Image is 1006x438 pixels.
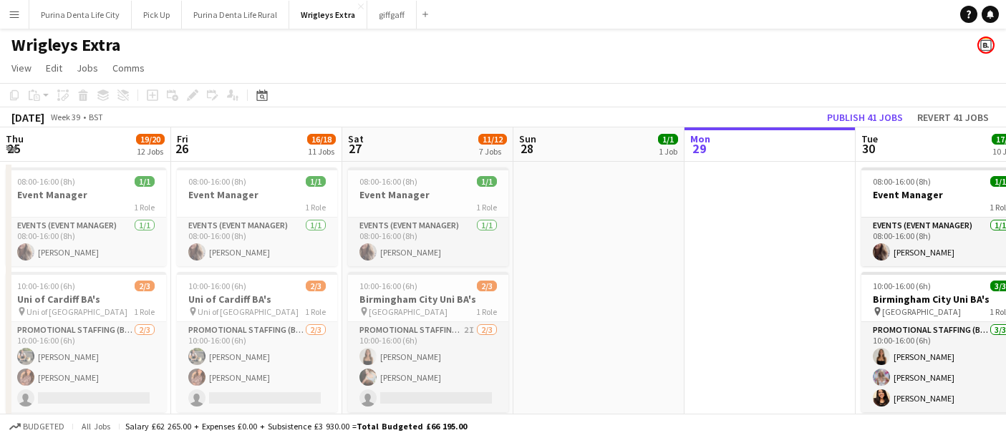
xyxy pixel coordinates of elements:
div: [DATE] [11,110,44,125]
a: Edit [40,59,68,77]
span: Comms [112,62,145,74]
span: Edit [46,62,62,74]
div: 7 Jobs [479,146,506,157]
span: Uni of [GEOGRAPHIC_DATA] [26,306,127,317]
span: 25 [4,140,24,157]
span: 10:00-16:00 (6h) [873,281,931,291]
span: 2/3 [477,281,497,291]
span: 10:00-16:00 (6h) [188,281,246,291]
span: 1 Role [134,306,155,317]
app-user-avatar: Bounce Activations Ltd [977,36,995,54]
button: giffgaff [367,1,417,29]
span: 1 Role [476,306,497,317]
app-card-role: Promotional Staffing (Brand Ambassadors)2I2/310:00-16:00 (6h)[PERSON_NAME][PERSON_NAME] [348,322,508,412]
span: 11/12 [478,134,507,145]
div: Salary £62 265.00 + Expenses £0.00 + Subsistence £3 930.00 = [125,421,467,432]
span: 29 [688,140,710,157]
span: 1/1 [135,176,155,187]
span: 08:00-16:00 (8h) [17,176,75,187]
span: 1 Role [476,202,497,213]
span: 1/1 [477,176,497,187]
app-job-card: 08:00-16:00 (8h)1/1Event Manager1 RoleEvents (Event Manager)1/108:00-16:00 (8h)[PERSON_NAME] [348,167,508,266]
span: Budgeted [23,422,64,432]
a: Jobs [71,59,104,77]
span: [GEOGRAPHIC_DATA] [882,306,961,317]
span: 08:00-16:00 (8h) [873,176,931,187]
button: Purina Denta Life Rural [182,1,289,29]
button: Wrigleys Extra [289,1,367,29]
h3: Uni of Cardiff BA's [177,293,337,306]
span: 2/3 [306,281,326,291]
button: Budgeted [7,419,67,434]
h3: Uni of Cardiff BA's [6,293,166,306]
div: BST [89,112,103,122]
app-card-role: Events (Event Manager)1/108:00-16:00 (8h)[PERSON_NAME] [6,218,166,266]
button: Publish 41 jobs [821,108,909,127]
a: View [6,59,37,77]
span: 1 Role [305,306,326,317]
span: 26 [175,140,188,157]
span: 19/20 [136,134,165,145]
app-card-role: Events (Event Manager)1/108:00-16:00 (8h)[PERSON_NAME] [348,218,508,266]
span: 28 [517,140,536,157]
div: 11 Jobs [308,146,335,157]
span: Week 39 [47,112,83,122]
app-job-card: 10:00-16:00 (6h)2/3Uni of Cardiff BA's Uni of [GEOGRAPHIC_DATA]1 RolePromotional Staffing (Brand ... [6,272,166,412]
span: 08:00-16:00 (8h) [188,176,246,187]
button: Revert 41 jobs [911,108,995,127]
span: 10:00-16:00 (6h) [359,281,417,291]
h3: Event Manager [177,188,337,201]
span: Uni of [GEOGRAPHIC_DATA] [198,306,299,317]
h3: Event Manager [6,188,166,201]
span: Sun [519,132,536,145]
span: Tue [861,132,878,145]
span: All jobs [79,421,113,432]
app-card-role: Promotional Staffing (Brand Ambassadors)2/310:00-16:00 (6h)[PERSON_NAME][PERSON_NAME] [6,322,166,412]
button: Pick Up [132,1,182,29]
span: Mon [690,132,710,145]
span: 10:00-16:00 (6h) [17,281,75,291]
span: 1/1 [306,176,326,187]
h3: Birmingham City Uni BA's [348,293,508,306]
span: 1/1 [658,134,678,145]
h1: Wrigleys Extra [11,34,120,56]
app-card-role: Events (Event Manager)1/108:00-16:00 (8h)[PERSON_NAME] [177,218,337,266]
div: 1 Job [659,146,677,157]
app-card-role: Promotional Staffing (Brand Ambassadors)2/310:00-16:00 (6h)[PERSON_NAME][PERSON_NAME] [177,322,337,412]
app-job-card: 08:00-16:00 (8h)1/1Event Manager1 RoleEvents (Event Manager)1/108:00-16:00 (8h)[PERSON_NAME] [177,167,337,266]
button: Purina Denta Life City [29,1,132,29]
span: Total Budgeted £66 195.00 [357,421,467,432]
span: 08:00-16:00 (8h) [359,176,417,187]
span: Fri [177,132,188,145]
app-job-card: 10:00-16:00 (6h)2/3Uni of Cardiff BA's Uni of [GEOGRAPHIC_DATA]1 RolePromotional Staffing (Brand ... [177,272,337,412]
span: 2/3 [135,281,155,291]
app-job-card: 10:00-16:00 (6h)2/3Birmingham City Uni BA's [GEOGRAPHIC_DATA]1 RolePromotional Staffing (Brand Am... [348,272,508,412]
h3: Event Manager [348,188,508,201]
a: Comms [107,59,150,77]
span: 1 Role [305,202,326,213]
span: View [11,62,32,74]
div: 12 Jobs [137,146,164,157]
span: [GEOGRAPHIC_DATA] [369,306,448,317]
span: 1 Role [134,202,155,213]
span: Jobs [77,62,98,74]
span: 30 [859,140,878,157]
span: 27 [346,140,364,157]
span: Sat [348,132,364,145]
span: 16/18 [307,134,336,145]
app-job-card: 08:00-16:00 (8h)1/1Event Manager1 RoleEvents (Event Manager)1/108:00-16:00 (8h)[PERSON_NAME] [6,167,166,266]
span: Thu [6,132,24,145]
